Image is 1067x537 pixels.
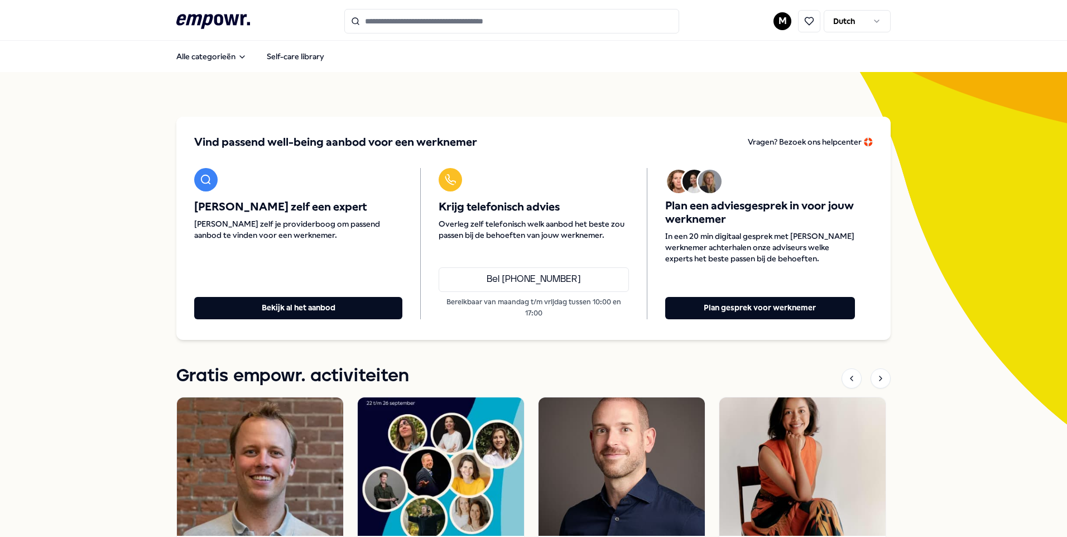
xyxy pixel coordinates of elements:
[194,297,402,319] button: Bekijk al het aanbod
[683,170,706,193] img: Avatar
[194,135,477,150] span: Vind passend well-being aanbod voor een werknemer
[439,218,628,241] span: Overleg zelf telefonisch welk aanbod het beste zou passen bij de behoeften van jouw werknemer.
[748,137,873,146] span: Vragen? Bezoek ons helpcenter 🛟
[773,12,791,30] button: M
[665,199,855,226] span: Plan een adviesgesprek in voor jouw werknemer
[719,397,886,536] img: activity image
[194,218,402,241] span: [PERSON_NAME] zelf je providerboog om passend aanbod te vinden voor een werknemer.
[665,231,855,264] span: In een 20 min digitaal gesprek met [PERSON_NAME] werknemer achterhalen onze adviseurs welke exper...
[258,45,333,68] a: Self-care library
[439,296,628,319] p: Bereikbaar van maandag t/m vrijdag tussen 10:00 en 17:00
[665,297,855,319] button: Plan gesprek voor werknemer
[667,170,690,193] img: Avatar
[344,9,679,33] input: Search for products, categories or subcategories
[358,397,524,536] img: activity image
[167,45,333,68] nav: Main
[176,362,409,390] h1: Gratis empowr. activiteiten
[439,200,628,214] span: Krijg telefonisch advies
[698,170,722,193] img: Avatar
[748,135,873,150] a: Vragen? Bezoek ons helpcenter 🛟
[177,397,343,536] img: activity image
[167,45,256,68] button: Alle categorieën
[194,200,402,214] span: [PERSON_NAME] zelf een expert
[439,267,628,292] a: Bel [PHONE_NUMBER]
[539,397,705,536] img: activity image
